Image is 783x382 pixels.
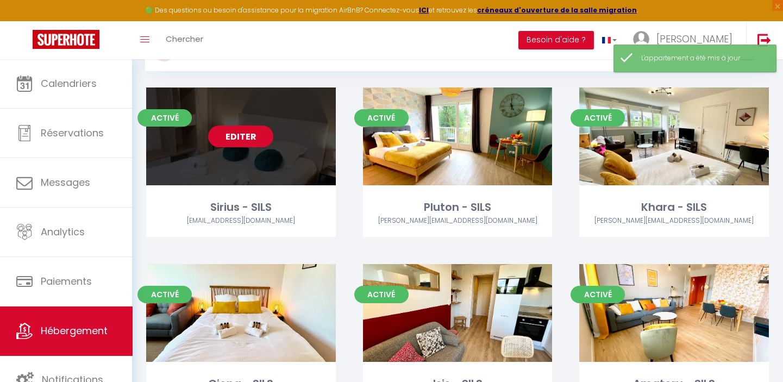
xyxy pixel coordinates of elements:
a: ... [PERSON_NAME] [625,21,746,59]
div: L'appartement a été mis à jour [641,53,765,64]
span: Activé [571,286,625,303]
div: Khara - SILS [579,199,769,216]
span: Paiements [41,274,92,288]
span: Chercher [166,33,203,45]
a: ICI [419,5,429,15]
span: Activé [137,109,192,127]
span: [PERSON_NAME] [656,32,732,46]
div: Pluton - SILS [363,199,553,216]
div: Airbnb [146,216,336,226]
div: Sirius - SILS [146,199,336,216]
img: ... [633,31,649,47]
span: Messages [41,176,90,189]
span: Activé [354,109,409,127]
img: logout [757,33,771,47]
a: Editer [208,126,273,147]
button: Besoin d'aide ? [518,31,594,49]
div: Airbnb [579,216,769,226]
span: Activé [571,109,625,127]
span: Réservations [41,126,104,140]
span: Activé [137,286,192,303]
span: Calendriers [41,77,97,90]
span: Hébergement [41,324,108,337]
div: Airbnb [363,216,553,226]
img: Super Booking [33,30,99,49]
a: créneaux d'ouverture de la salle migration [477,5,637,15]
span: Analytics [41,225,85,239]
button: Ouvrir le widget de chat LiveChat [9,4,41,37]
span: Activé [354,286,409,303]
a: Chercher [158,21,211,59]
